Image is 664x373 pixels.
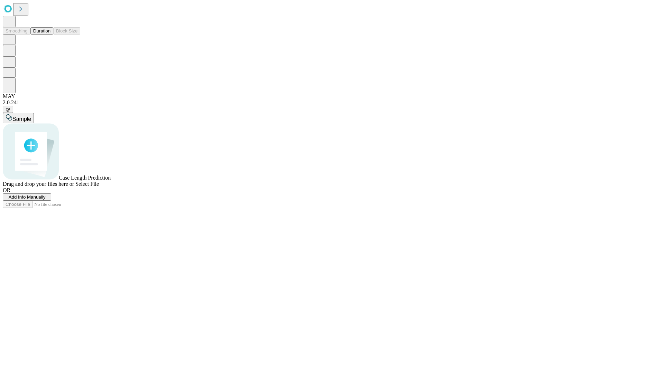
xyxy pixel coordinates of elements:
[53,27,80,35] button: Block Size
[12,116,31,122] span: Sample
[3,93,661,99] div: MAY
[3,181,74,187] span: Drag and drop your files here or
[3,113,34,123] button: Sample
[75,181,99,187] span: Select File
[3,99,661,106] div: 2.0.241
[3,187,10,193] span: OR
[6,107,10,112] span: @
[3,27,30,35] button: Smoothing
[3,106,13,113] button: @
[59,175,111,181] span: Case Length Prediction
[9,194,46,200] span: Add Info Manually
[3,193,51,201] button: Add Info Manually
[30,27,53,35] button: Duration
